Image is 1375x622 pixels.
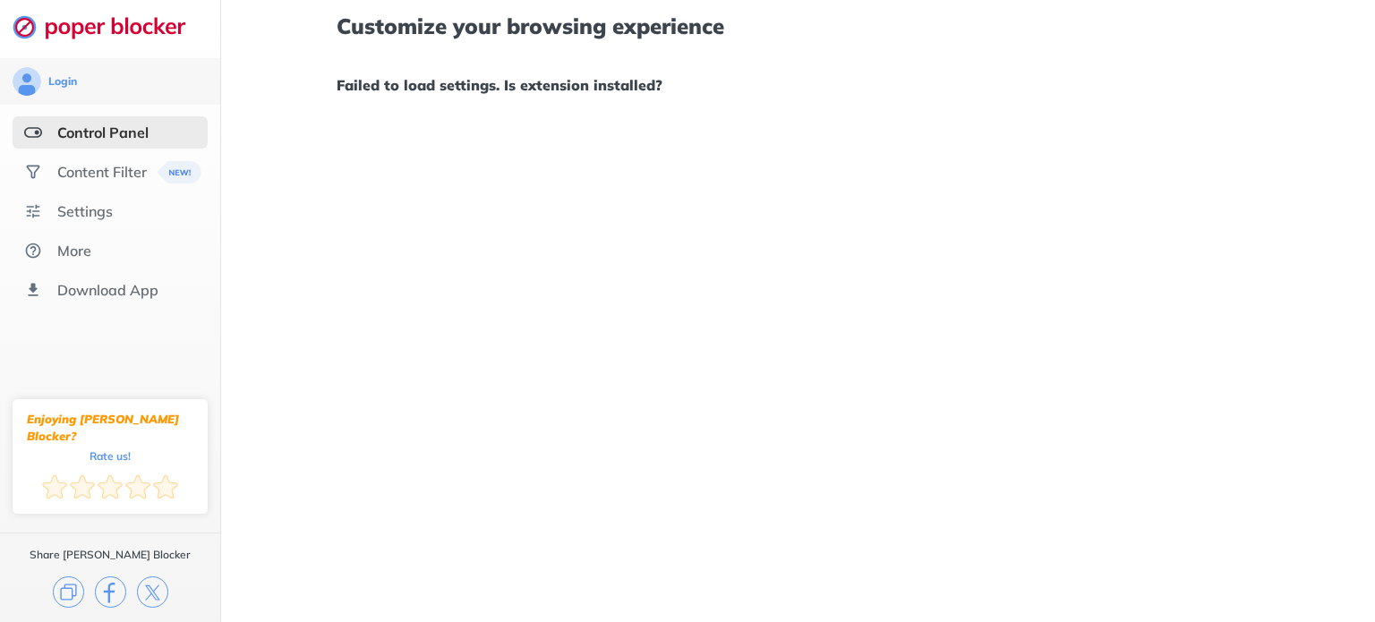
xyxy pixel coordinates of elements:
[27,411,193,445] div: Enjoying [PERSON_NAME] Blocker?
[90,452,131,460] div: Rate us!
[13,67,41,96] img: avatar.svg
[30,548,191,562] div: Share [PERSON_NAME] Blocker
[57,281,158,299] div: Download App
[24,124,42,141] img: features-selected.svg
[13,14,205,39] img: logo-webpage.svg
[95,576,126,608] img: facebook.svg
[137,576,168,608] img: x.svg
[157,161,201,183] img: menuBanner.svg
[57,163,147,181] div: Content Filter
[24,242,42,260] img: about.svg
[337,14,1260,38] h1: Customize your browsing experience
[24,202,42,220] img: settings.svg
[57,202,113,220] div: Settings
[48,74,77,89] div: Login
[57,124,149,141] div: Control Panel
[53,576,84,608] img: copy.svg
[57,242,91,260] div: More
[24,281,42,299] img: download-app.svg
[24,163,42,181] img: social.svg
[337,73,1260,97] h1: Failed to load settings. Is extension installed?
